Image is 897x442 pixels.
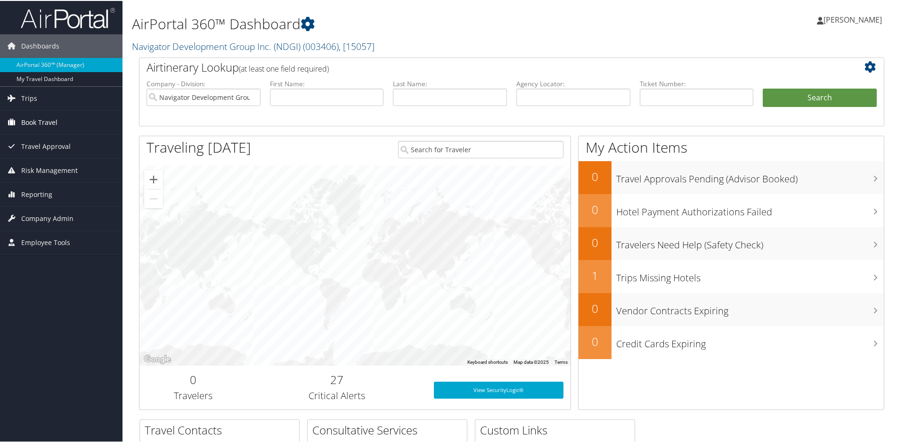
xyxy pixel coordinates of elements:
h2: Airtinerary Lookup [147,58,815,74]
label: First Name: [270,78,384,88]
h3: Vendor Contracts Expiring [616,299,884,317]
a: 0Credit Cards Expiring [579,325,884,358]
h2: 0 [147,371,240,387]
h2: 0 [579,300,612,316]
span: Travel Approval [21,134,71,157]
input: Search for Traveler [398,140,563,157]
h3: Critical Alerts [254,388,420,401]
h3: Hotel Payment Authorizations Failed [616,200,884,218]
button: Zoom out [144,188,163,207]
span: Trips [21,86,37,109]
h2: 0 [579,333,612,349]
span: (at least one field required) [239,63,329,73]
span: Book Travel [21,110,57,133]
a: Navigator Development Group Inc. (NDGI) [132,39,375,52]
h2: 0 [579,168,612,184]
label: Last Name: [393,78,507,88]
h2: Custom Links [480,421,635,437]
span: Dashboards [21,33,59,57]
a: Open this area in Google Maps (opens a new window) [142,352,173,365]
span: Employee Tools [21,230,70,254]
h2: Travel Contacts [145,421,299,437]
h3: Travel Approvals Pending (Advisor Booked) [616,167,884,185]
a: 1Trips Missing Hotels [579,259,884,292]
h3: Travelers Need Help (Safety Check) [616,233,884,251]
span: Company Admin [21,206,73,229]
h3: Travelers [147,388,240,401]
a: 0Travelers Need Help (Safety Check) [579,226,884,259]
a: 0Travel Approvals Pending (Advisor Booked) [579,160,884,193]
img: Google [142,352,173,365]
button: Search [763,88,877,106]
h2: Consultative Services [312,421,467,437]
a: View SecurityLogic® [434,381,563,398]
h3: Credit Cards Expiring [616,332,884,350]
h2: 27 [254,371,420,387]
h2: 1 [579,267,612,283]
span: Map data ©2025 [514,359,549,364]
button: Keyboard shortcuts [467,358,508,365]
span: , [ 15057 ] [339,39,375,52]
a: 0Vendor Contracts Expiring [579,292,884,325]
label: Company - Division: [147,78,261,88]
a: Terms (opens in new tab) [555,359,568,364]
label: Agency Locator: [516,78,630,88]
button: Zoom in [144,169,163,188]
a: [PERSON_NAME] [817,5,891,33]
h2: 0 [579,234,612,250]
span: ( 003406 ) [303,39,339,52]
span: [PERSON_NAME] [824,14,882,24]
h2: 0 [579,201,612,217]
a: 0Hotel Payment Authorizations Failed [579,193,884,226]
h1: Traveling [DATE] [147,137,251,156]
label: Ticket Number: [640,78,754,88]
h1: AirPortal 360™ Dashboard [132,13,638,33]
h1: My Action Items [579,137,884,156]
img: airportal-logo.png [21,6,115,28]
h3: Trips Missing Hotels [616,266,884,284]
span: Reporting [21,182,52,205]
span: Risk Management [21,158,78,181]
